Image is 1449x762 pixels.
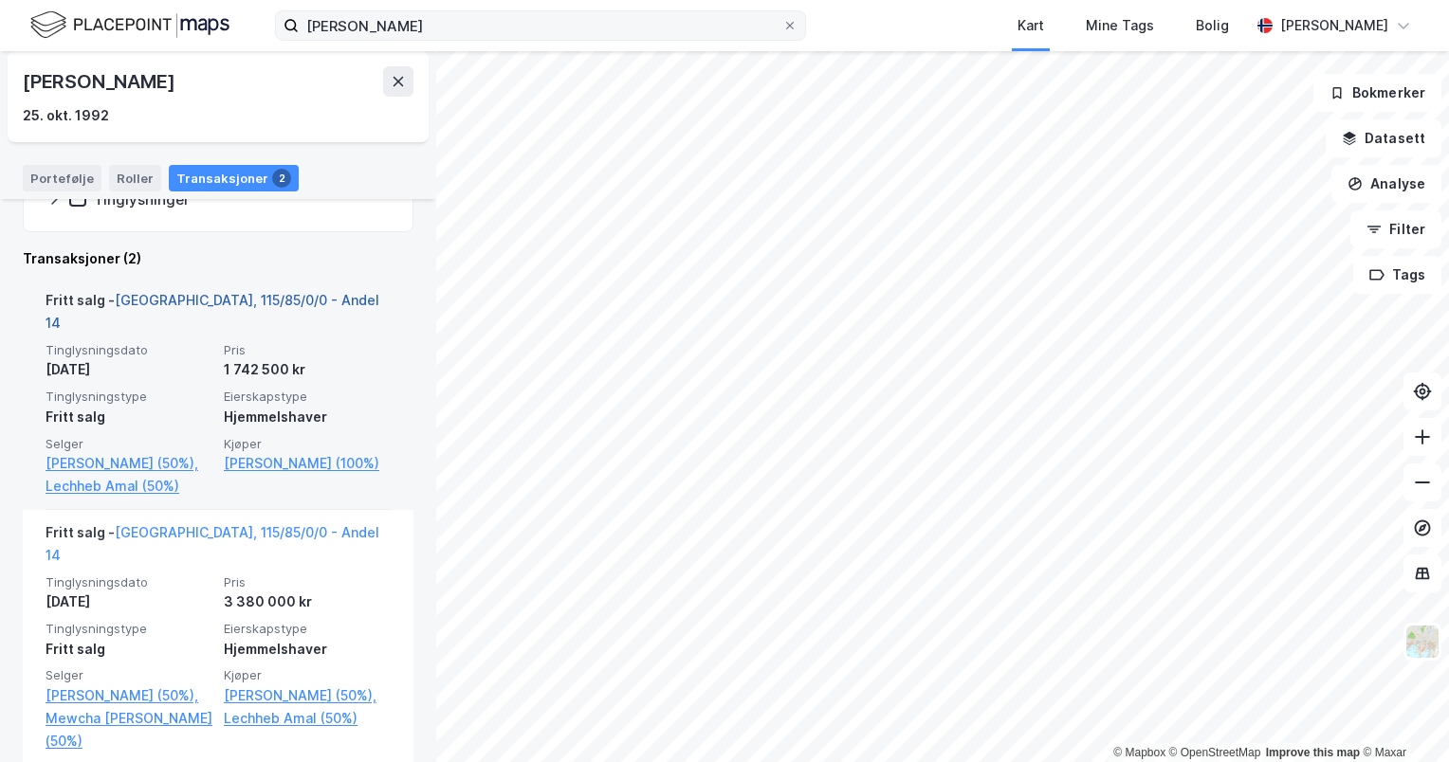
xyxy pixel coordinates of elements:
div: Transaksjoner [169,165,299,191]
div: 2 [272,169,291,188]
img: Z [1404,624,1440,660]
input: Søk på adresse, matrikkel, gårdeiere, leietakere eller personer [299,11,782,40]
span: Eierskapstype [224,389,391,405]
a: [PERSON_NAME] (100%) [224,452,391,475]
img: logo.f888ab2527a4732fd821a326f86c7f29.svg [30,9,229,42]
div: Roller [109,165,161,191]
div: [DATE] [46,590,212,613]
a: [PERSON_NAME] (50%), [224,684,391,707]
div: [PERSON_NAME] [1280,14,1388,37]
div: 3 380 000 kr [224,590,391,613]
div: Fritt salg [46,638,212,661]
button: Tags [1353,256,1441,294]
span: Tinglysningsdato [46,342,212,358]
a: Mewcha [PERSON_NAME] (50%) [46,707,212,753]
div: Tinglysninger [94,190,190,209]
a: [PERSON_NAME] (50%), [46,684,212,707]
div: Portefølje [23,165,101,191]
span: Tinglysningstype [46,389,212,405]
button: Bokmerker [1313,74,1441,112]
a: Mapbox [1113,746,1165,759]
iframe: Chat Widget [1354,671,1449,762]
a: [GEOGRAPHIC_DATA], 115/85/0/0 - Andel 14 [46,292,379,331]
button: Analyse [1331,165,1441,203]
button: Datasett [1326,119,1441,157]
span: Eierskapstype [224,621,391,637]
span: Selger [46,667,212,683]
span: Tinglysningsdato [46,574,212,590]
div: Mine Tags [1086,14,1154,37]
a: Lechheb Amal (50%) [46,475,212,498]
a: [GEOGRAPHIC_DATA], 115/85/0/0 - Andel 14 [46,524,379,563]
button: Filter [1350,210,1441,248]
span: Kjøper [224,667,391,683]
div: Fritt salg - [46,521,391,574]
span: Pris [224,574,391,590]
div: Transaksjoner (2) [23,247,413,270]
span: Kjøper [224,436,391,452]
div: 25. okt. 1992 [23,104,109,127]
span: Selger [46,436,212,452]
div: Fritt salg - [46,289,391,342]
a: [PERSON_NAME] (50%), [46,452,212,475]
a: Improve this map [1266,746,1360,759]
div: Hjemmelshaver [224,406,391,428]
div: Kart [1018,14,1044,37]
div: 1 742 500 kr [224,358,391,381]
a: Lechheb Amal (50%) [224,707,391,730]
div: Kontrollprogram for chat [1354,671,1449,762]
div: Fritt salg [46,406,212,428]
a: OpenStreetMap [1169,746,1261,759]
div: [DATE] [46,358,212,381]
div: [PERSON_NAME] [23,66,178,97]
span: Pris [224,342,391,358]
div: Hjemmelshaver [224,638,391,661]
div: Bolig [1196,14,1229,37]
span: Tinglysningstype [46,621,212,637]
